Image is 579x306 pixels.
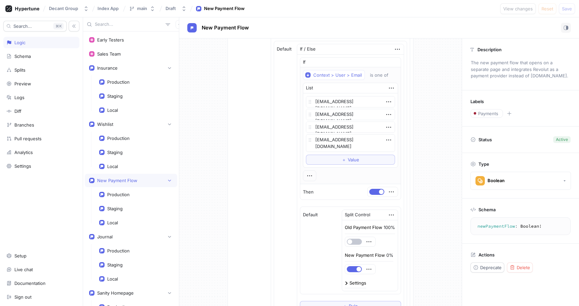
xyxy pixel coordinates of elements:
[303,59,306,66] p: If
[107,276,118,282] div: Local
[306,96,395,107] textarea: [EMAIL_ADDRESS][DOMAIN_NAME]
[367,70,398,80] button: is one of
[14,67,25,73] div: Splits
[470,172,571,190] button: Boolean
[97,65,118,71] div: Insurance
[46,3,91,14] button: Decant Group
[14,253,26,258] div: Setup
[14,54,31,59] div: Schema
[14,95,24,100] div: Logs
[300,46,316,53] div: If / Else
[49,6,78,11] div: Decant Group
[303,212,318,218] p: Default
[107,79,130,85] div: Production
[163,3,189,14] button: Draft
[503,7,533,11] span: View changes
[370,72,388,78] div: is one of
[306,134,395,152] textarea: [EMAIL_ADDRESS][DOMAIN_NAME]
[303,189,314,196] p: Then
[480,265,502,270] span: Deprecate
[13,24,32,28] span: Search...
[14,150,33,155] div: Analytics
[107,164,118,169] div: Local
[384,225,395,230] div: 100%
[500,3,536,14] button: View changes
[349,281,366,285] div: Settings
[3,278,79,289] a: Documentation
[306,109,395,120] textarea: [EMAIL_ADDRESS][DOMAIN_NAME]
[386,253,393,257] div: 0%
[14,267,33,272] div: Live chat
[107,206,123,211] div: Staging
[107,248,130,253] div: Production
[538,3,556,14] button: Reset
[107,220,118,225] div: Local
[470,262,504,273] button: Deprecate
[14,122,34,128] div: Branches
[342,158,346,162] span: ＋
[478,207,496,212] p: Schema
[202,25,249,30] span: New Payment Flow
[166,6,176,11] div: Draft
[97,122,113,127] div: Wishlist
[97,178,137,183] div: New Payment Flow
[468,57,573,82] p: The new payment flow that opens on a separate page and integrates Revolut as a payment provider i...
[478,252,495,257] p: Actions
[204,5,245,12] div: New Payment Flow
[107,262,123,267] div: Staging
[14,40,25,45] div: Logic
[303,70,365,80] button: Context > User > Email
[3,21,67,31] button: Search...K
[107,93,123,99] div: Staging
[14,281,46,286] div: Documentation
[478,161,489,167] p: Type
[97,37,124,43] div: Early Testers
[470,109,503,118] button: Payments
[107,150,123,155] div: Staging
[488,178,505,183] div: Boolean
[345,252,385,259] p: New Payment Flow
[559,3,575,14] button: Save
[14,108,21,114] div: Diff
[517,265,530,270] span: Delete
[348,158,359,162] span: Value
[98,6,119,11] span: Index App
[107,192,130,197] div: Production
[313,72,362,78] div: Context > User > Email
[14,81,31,86] div: Preview
[478,111,498,116] span: Payments
[306,122,395,133] textarea: [EMAIL_ADDRESS][DOMAIN_NAME]
[277,46,292,53] p: Default
[477,47,502,52] p: Description
[97,234,113,239] div: Journal
[306,85,313,91] div: List
[137,6,147,11] div: main
[53,23,64,29] div: K
[473,220,568,232] textarea: newPaymentFlow: Boolean!
[126,3,158,14] button: main
[306,155,395,165] button: ＋Value
[97,51,121,57] div: Sales Team
[97,290,134,296] div: Sanity Homepage
[107,136,130,141] div: Production
[14,294,31,300] div: Sign out
[14,163,31,169] div: Settings
[507,262,533,273] button: Delete
[345,212,370,218] div: Split Control
[14,136,42,141] div: Pull requests
[107,107,118,113] div: Local
[556,137,568,143] div: Active
[562,7,572,11] span: Save
[470,99,484,104] p: Labels
[345,224,382,231] p: Old Payment Flow
[541,7,553,11] span: Reset
[478,135,492,144] p: Status
[95,21,163,28] input: Search...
